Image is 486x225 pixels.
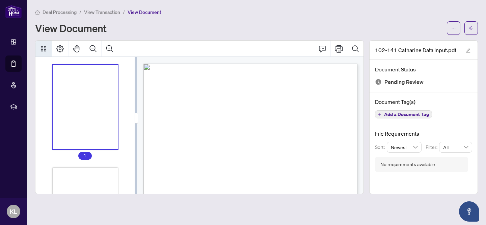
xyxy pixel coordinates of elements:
[375,110,432,118] button: Add a Document Tag
[384,112,429,117] span: Add a Document Tag
[443,142,468,152] span: All
[5,5,22,18] img: logo
[84,9,120,15] span: View Transaction
[375,46,456,54] span: 102-141 Catharine Data Input.pdf
[128,9,161,15] span: View Document
[426,143,439,151] p: Filter:
[380,161,435,168] div: No requirements available
[384,77,424,87] span: Pending Review
[375,78,382,85] img: Document Status
[378,113,381,116] span: plus
[375,65,472,73] h4: Document Status
[466,48,470,53] span: edit
[451,26,456,30] span: ellipsis
[43,9,77,15] span: Deal Processing
[375,143,387,151] p: Sort:
[375,130,472,138] h4: File Requirements
[459,201,479,222] button: Open asap
[79,8,81,16] li: /
[375,98,472,106] h4: Document Tag(s)
[123,8,125,16] li: /
[469,26,474,30] span: arrow-left
[10,207,17,216] span: KL
[35,23,107,33] h1: View Document
[391,142,418,152] span: Newest
[35,10,40,15] span: home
